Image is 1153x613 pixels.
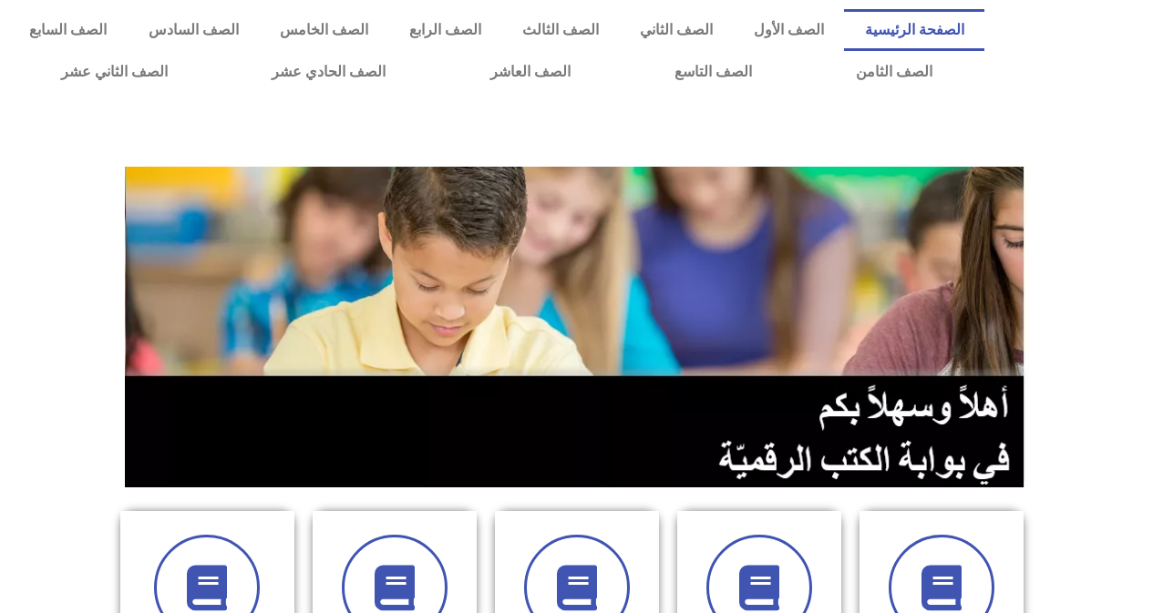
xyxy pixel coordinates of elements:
a: الصف الرابع [388,9,501,51]
a: الصفحة الرئيسية [844,9,984,51]
a: الصف الثاني [619,9,733,51]
a: الصف العاشر [438,51,623,93]
a: الصف التاسع [623,51,804,93]
a: الصف الثامن [804,51,984,93]
a: الصف السابع [9,9,128,51]
a: الصف السادس [128,9,259,51]
a: الصف الخامس [259,9,388,51]
a: الصف الحادي عشر [220,51,438,93]
a: الصف الأول [733,9,844,51]
a: الصف الثالث [501,9,619,51]
a: الصف الثاني عشر [9,51,220,93]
